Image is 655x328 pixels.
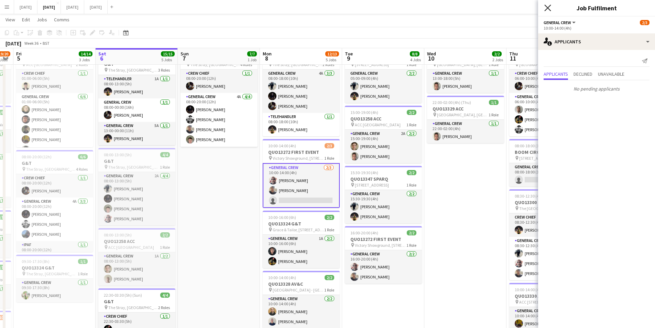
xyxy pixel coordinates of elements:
span: Applicants [544,72,568,76]
span: 1 Role [160,165,170,170]
span: 1 Role [324,227,334,232]
span: Wed [427,51,436,57]
span: 8 [262,54,272,62]
div: 05:00-09:00 (4h)2/2QUO13347 SPARQ [STREET_ADDRESS]1 RoleGeneral Crew2/205:00-09:00 (4h)[PERSON_NA... [345,45,422,103]
button: [DATE] [14,0,37,14]
span: 2/2 [407,170,416,175]
div: 01:00-06:00 (5h)7/7QUO13033 ACC ACC [GEOGRAPHIC_DATA]2 RolesCrew Chief1/101:00-06:00 (5h)[PERSON_... [16,45,93,147]
span: 10:00-14:00 (4h) [515,287,543,292]
span: 11 [508,54,518,62]
app-card-role: General Crew2A3/308:30-12:30 (4h)[PERSON_NAME][PERSON_NAME][PERSON_NAME] [509,237,586,280]
span: 16:00-20:00 (4h) [350,230,378,235]
app-card-role: TELEHANDLER1/108:00-18:00 (10h)[PERSON_NAME] [263,113,340,136]
app-card-role: Crew Chief1/101:00-06:00 (5h)[PERSON_NAME] [16,70,93,93]
h3: QUO13272 FIRST EVENT [345,236,422,242]
app-card-role: General Crew1/109:30-17:30 (8h)[PERSON_NAME] [16,279,93,302]
span: The [GEOGRAPHIC_DATA], [STREET_ADDRESS] [519,206,569,211]
app-card-role: General Crew0/108:00-18:00 (10h) [509,163,586,187]
div: 16:00-20:00 (4h)2/2QUO13272 FIRST EVENT Victory Showground, [STREET_ADDRESS][PERSON_NAME]1 RoleGe... [345,226,422,284]
button: General Crew [544,20,577,25]
app-card-role: General Crew2/310:00-14:00 (4h)[PERSON_NAME][PERSON_NAME] [263,163,340,208]
span: The Stray, [GEOGRAPHIC_DATA], [GEOGRAPHIC_DATA], [GEOGRAPHIC_DATA] [26,167,76,172]
span: 09:30-17:30 (8h) [22,259,50,264]
app-job-card: 08:00-13:00 (5h)2/2QUO13258 ACC ACC [GEOGRAPHIC_DATA]1 RoleGeneral Crew1A2/208:00-13:00 (5h)[PERS... [98,228,175,286]
app-job-card: 15:30-19:30 (4h)2/2QUO13347 SPARQ [STREET_ADDRESS]1 RoleGeneral Crew2/215:30-19:30 (4h)[PERSON_NA... [345,166,422,223]
a: Comms [51,15,72,24]
span: 10 [426,54,436,62]
app-card-role: General Crew3A3/306:00-10:00 (4h)[PERSON_NAME][PERSON_NAME][PERSON_NAME] [509,93,586,136]
div: 10:00-16:00 (6h)2/2QUO13324 G&T Grace & Tailor, [STREET_ADDRESS]1 RoleGeneral Crew1A2/210:00-16:0... [263,211,340,268]
span: 4/4 [160,293,170,298]
span: 1 Role [489,112,499,117]
button: [DATE] [37,0,61,14]
app-job-card: 08:00-18:00 (10h)4/4G&T The Stray, [GEOGRAPHIC_DATA], [GEOGRAPHIC_DATA], [GEOGRAPHIC_DATA]2 Roles... [263,45,340,136]
span: 2/3 [325,143,334,148]
span: 3 Roles [158,67,170,73]
span: 8/8 [410,51,419,56]
span: Edit [22,17,30,23]
a: Edit [19,15,33,24]
span: The Stray, [GEOGRAPHIC_DATA], [GEOGRAPHIC_DATA], [GEOGRAPHIC_DATA] [108,165,160,170]
span: 08:00-20:00 (12h) [22,154,52,159]
span: ACC [GEOGRAPHIC_DATA] [108,245,154,250]
span: Thu [509,51,518,57]
span: [GEOGRAPHIC_DATA] - [GEOGRAPHIC_DATA] [273,287,324,293]
div: [DATE] [6,40,21,47]
span: 12/13 [325,51,339,56]
span: Jobs [37,17,47,23]
span: 2/2 [492,51,502,56]
app-card-role: General Crew2A2/215:00-19:00 (4h)[PERSON_NAME][PERSON_NAME] [345,130,422,163]
div: 4 Jobs [410,57,421,62]
span: Grace & Tailor, [STREET_ADDRESS] [273,227,324,232]
app-card-role: General Crew4A4/408:00-20:00 (12h)[PERSON_NAME][PERSON_NAME][PERSON_NAME][PERSON_NAME] [181,93,258,146]
h3: QUO13347 SPARQ [345,176,422,182]
app-card-role: General Crew1/113:00-18:00 (5h)[PERSON_NAME] [427,70,504,93]
span: 1/1 [78,259,88,264]
a: Jobs [34,15,50,24]
app-card-role: General Crew4A3/308:00-18:00 (10h)[PERSON_NAME][PERSON_NAME][PERSON_NAME] [263,70,340,113]
app-card-role: General Crew4A3/308:00-20:00 (12h)[PERSON_NAME][PERSON_NAME][PERSON_NAME] [16,198,93,241]
span: 1 Role [78,271,88,276]
span: View [6,17,15,23]
span: 1 Role [406,182,416,188]
h3: G&T [98,158,175,164]
div: Applicants [538,33,655,50]
span: 7 [179,54,189,62]
div: 15:00-19:00 (4h)2/2QUO13258 ACC ACC [GEOGRAPHIC_DATA]1 RoleGeneral Crew2A2/215:00-19:00 (4h)[PERS... [345,106,422,163]
app-job-card: In progress08:00-00:00 (16h) (Sun)3/3G&T The Stray, [GEOGRAPHIC_DATA], [GEOGRAPHIC_DATA], [GEOGRA... [98,45,175,145]
app-card-role: Crew Chief1/108:00-20:00 (12h)[PERSON_NAME] [181,70,258,93]
span: 10:00-14:00 (4h) [268,275,296,280]
p: No pending applicants [538,83,655,95]
app-job-card: 08:30-12:30 (4h)4/4QUO13300 SPARQ The [GEOGRAPHIC_DATA], [STREET_ADDRESS]2 RolesCrew Chief1/108:3... [509,189,586,280]
span: 2/2 [160,232,170,237]
span: 7/7 [247,51,257,56]
div: 09:30-17:30 (8h)1/1QUO13324 G&T The Stray, [GEOGRAPHIC_DATA], [GEOGRAPHIC_DATA], [GEOGRAPHIC_DATA... [16,255,93,302]
h3: QUO13324 G&T [263,221,340,227]
app-card-role: General Crew2/216:00-20:00 (4h)[PERSON_NAME][PERSON_NAME] [345,250,422,284]
div: 2 Jobs [492,57,503,62]
span: 1 Role [160,245,170,250]
div: 5 Jobs [161,57,174,62]
app-card-role: General Crew1/108:00-00:00 (16h)[PERSON_NAME] [98,98,175,122]
span: Comms [54,17,69,23]
span: 4 Roles [76,167,88,172]
h3: QUO13329 ACC [427,106,504,112]
app-job-card: 13:00-18:00 (5h)1/1QUO13329 ACC [GEOGRAPHIC_DATA], [GEOGRAPHIC_DATA], [GEOGRAPHIC_DATA], [STREET_... [427,45,504,93]
span: Victory Showground, [STREET_ADDRESS][PERSON_NAME] [273,156,324,161]
h3: Job Fulfilment [538,3,655,12]
div: 08:00-20:00 (12h)7/7G&T The Stray, [GEOGRAPHIC_DATA], [GEOGRAPHIC_DATA], [GEOGRAPHIC_DATA]4 Roles... [181,45,258,147]
app-job-card: 06:00-10:00 (4h)4/4QUO13228 AV MATRIX [GEOGRAPHIC_DATA], [PERSON_NAME][STREET_ADDRESS]2 RolesCrew... [509,45,586,136]
span: The Stray, [GEOGRAPHIC_DATA], [GEOGRAPHIC_DATA], [GEOGRAPHIC_DATA] [108,305,158,310]
app-card-role: General Crew5A1/113:00-00:00 (11h)[PERSON_NAME] [98,122,175,145]
span: 08:30-12:30 (4h) [515,193,543,199]
span: Victory Showground, [STREET_ADDRESS][PERSON_NAME] [355,243,406,248]
span: 22:00-02:00 (4h) (Thu) [433,100,471,105]
div: BST [43,41,50,46]
span: Fri [16,51,22,57]
h3: QUO13300 SPARQ [509,199,586,205]
span: [STREET_ADDRESS] [355,182,389,188]
span: Mon [263,51,272,57]
span: [STREET_ADDRESS] [519,156,553,161]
